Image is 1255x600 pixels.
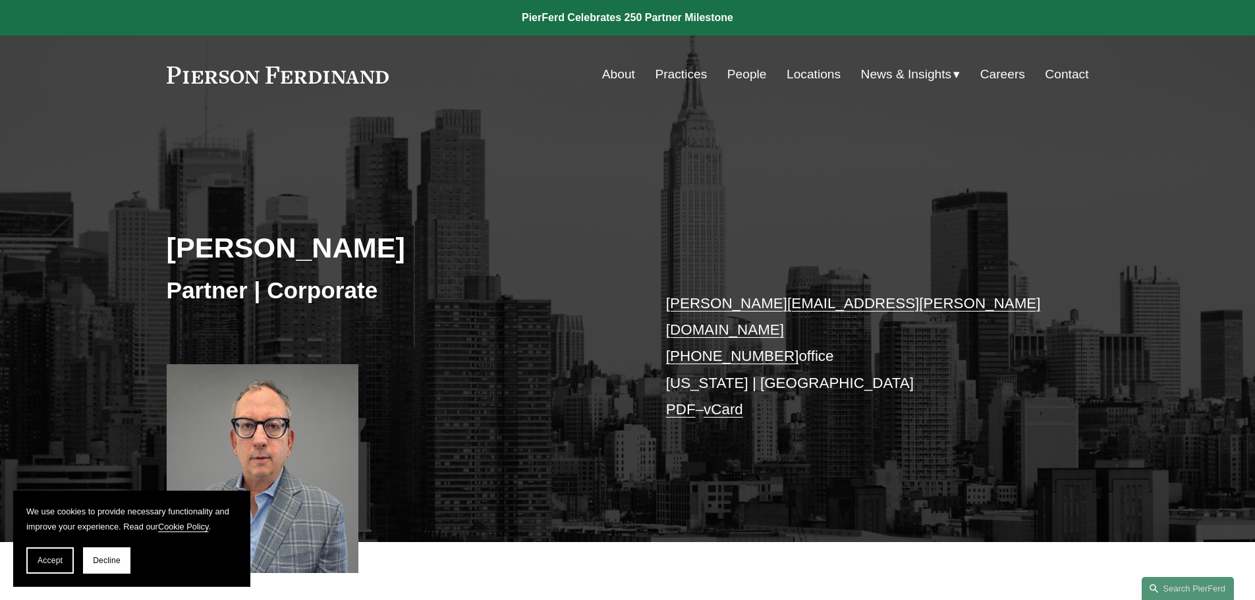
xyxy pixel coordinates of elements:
a: [PHONE_NUMBER] [666,348,799,364]
a: Careers [980,62,1025,87]
a: [PERSON_NAME][EMAIL_ADDRESS][PERSON_NAME][DOMAIN_NAME] [666,295,1041,338]
h3: Partner | Corporate [167,276,628,305]
p: office [US_STATE] | [GEOGRAPHIC_DATA] – [666,290,1050,423]
span: Accept [38,556,63,565]
button: Accept [26,547,74,574]
a: Locations [787,62,841,87]
a: Search this site [1142,577,1234,600]
span: Decline [93,556,121,565]
a: Cookie Policy [158,522,209,532]
a: Contact [1045,62,1088,87]
h2: [PERSON_NAME] [167,231,628,265]
a: vCard [704,401,743,418]
button: Decline [83,547,130,574]
section: Cookie banner [13,491,250,587]
a: About [602,62,635,87]
a: folder dropdown [861,62,961,87]
a: People [727,62,767,87]
a: Practices [655,62,707,87]
span: News & Insights [861,63,952,86]
a: PDF [666,401,696,418]
p: We use cookies to provide necessary functionality and improve your experience. Read our . [26,504,237,534]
